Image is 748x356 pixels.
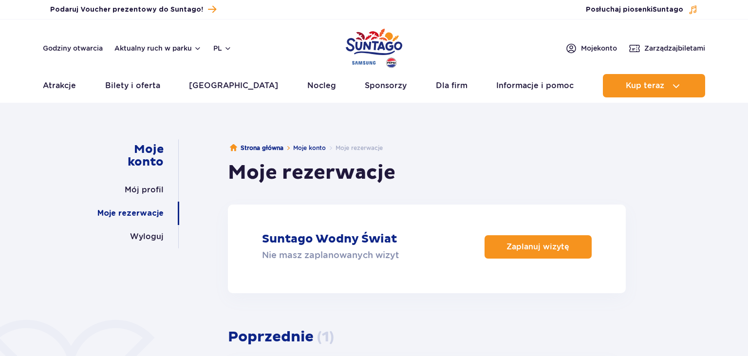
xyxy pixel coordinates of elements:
span: Kup teraz [626,81,664,90]
h1: Moje rezerwacje [228,161,395,185]
a: Nocleg [307,74,336,97]
a: Godziny otwarcia [43,43,103,53]
span: Zarządzaj biletami [644,43,705,53]
span: ( 1 ) [317,328,334,346]
p: Suntago Wodny Świat [262,232,397,246]
button: Kup teraz [603,74,705,97]
a: Moje rezerwacje [97,202,164,225]
a: Strona główna [230,143,283,153]
button: Aktualny ruch w parku [114,44,202,52]
a: Wyloguj [130,225,164,248]
h3: Poprzednie [228,328,626,346]
p: Nie masz zaplanowanych wizyt [262,248,399,262]
a: Zaplanuj wizytę [485,235,592,259]
a: Park of Poland [346,24,402,69]
button: Posłuchaj piosenkiSuntago [586,5,698,15]
span: Moje konto [581,43,617,53]
a: Informacje i pomoc [496,74,574,97]
a: Atrakcje [43,74,76,97]
span: Posłuchaj piosenki [586,5,683,15]
a: Mój profil [125,178,164,202]
a: Moje konto [100,139,164,172]
a: [GEOGRAPHIC_DATA] [189,74,278,97]
span: Suntago [653,6,683,13]
span: Podaruj Voucher prezentowy do Suntago! [50,5,203,15]
a: Sponsorzy [365,74,407,97]
a: Dla firm [436,74,467,97]
a: Moje konto [293,144,326,151]
li: Moje rezerwacje [326,143,383,153]
a: Podaruj Voucher prezentowy do Suntago! [50,3,216,16]
p: Zaplanuj wizytę [506,242,569,251]
a: Zarządzajbiletami [629,42,705,54]
a: Bilety i oferta [105,74,160,97]
button: pl [213,43,232,53]
a: Mojekonto [565,42,617,54]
